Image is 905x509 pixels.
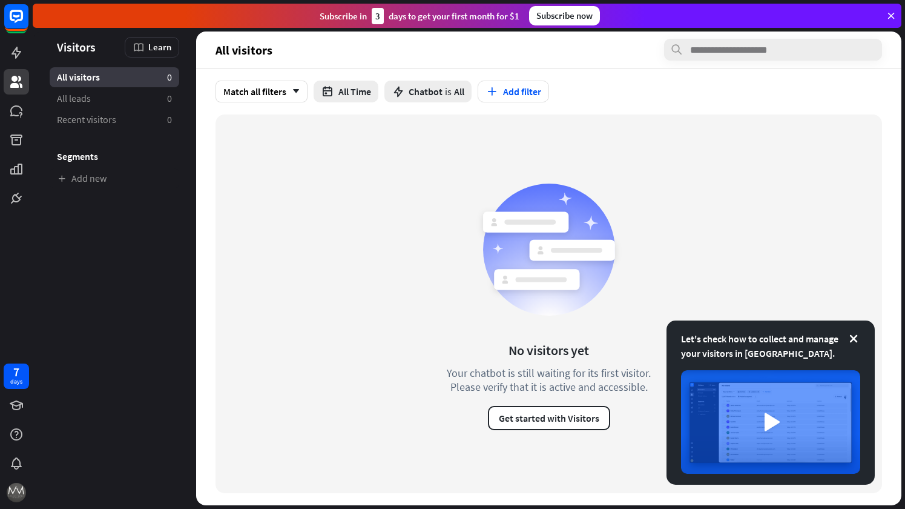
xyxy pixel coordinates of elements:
span: All leads [57,92,91,105]
i: arrow_down [286,88,300,95]
div: No visitors yet [508,342,589,359]
div: Your chatbot is still waiting for its first visitor. Please verify that it is active and accessible. [425,366,673,394]
aside: 0 [167,71,172,84]
aside: 0 [167,113,172,126]
div: Match all filters [216,81,308,102]
a: Add new [50,168,179,188]
a: All leads 0 [50,88,179,108]
span: Visitors [57,40,96,54]
div: days [10,378,22,386]
img: image [681,370,860,474]
button: Add filter [478,81,549,102]
a: Recent visitors 0 [50,110,179,130]
div: Let's check how to collect and manage your visitors in [GEOGRAPHIC_DATA]. [681,331,860,361]
button: All Time [314,81,378,102]
a: 7 days [4,364,29,389]
span: All [454,85,464,98]
span: All visitors [57,71,100,84]
span: Recent visitors [57,113,116,126]
div: Subscribe now [529,6,600,25]
div: 3 [372,8,384,24]
span: is [445,85,452,98]
button: Get started with Visitors [488,406,610,430]
div: 7 [13,367,19,378]
button: Open LiveChat chat widget [10,5,46,41]
span: All visitors [216,43,272,57]
div: Subscribe in days to get your first month for $1 [320,8,519,24]
aside: 0 [167,92,172,105]
h3: Segments [50,150,179,162]
span: Learn [148,41,171,53]
span: Chatbot [409,85,443,98]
